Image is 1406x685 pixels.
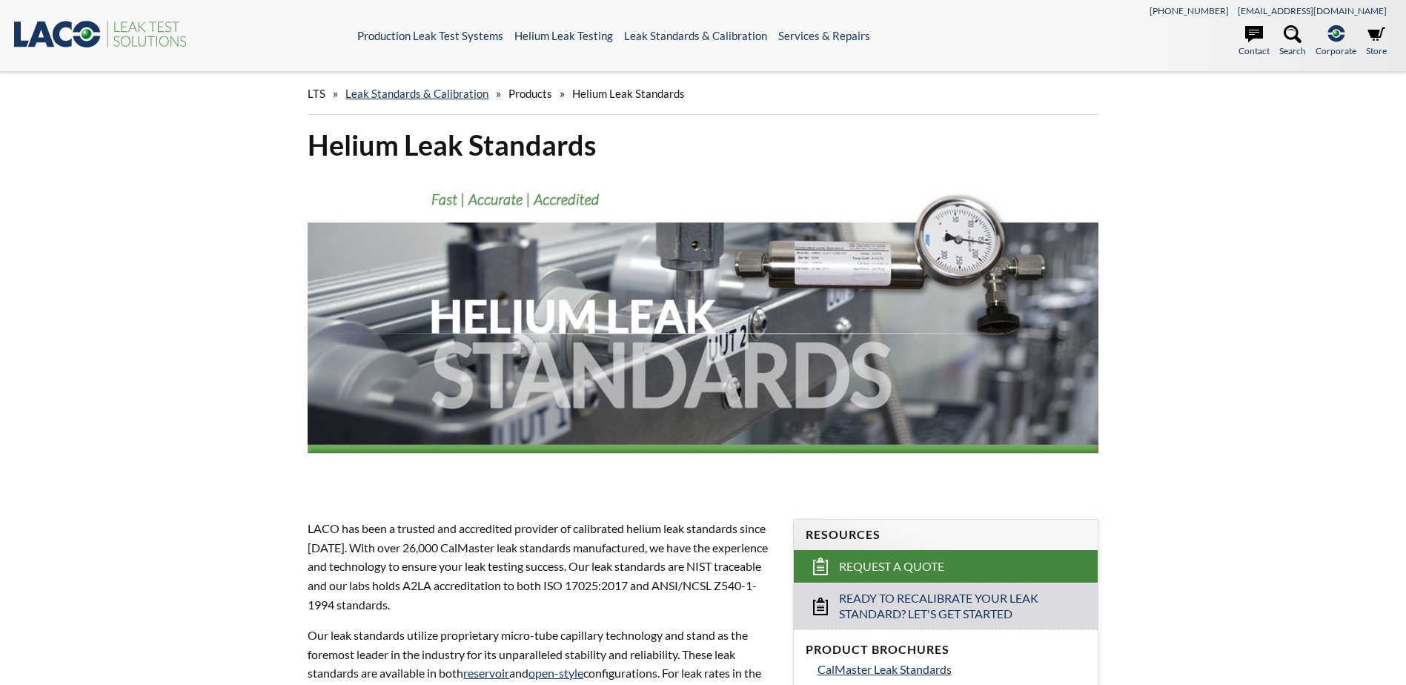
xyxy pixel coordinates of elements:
[308,175,1098,492] img: Helium Leak Standards header
[1279,25,1306,58] a: Search
[308,519,775,614] p: LACO has been a trusted and accredited provider of calibrated helium leak standards since [DATE]....
[806,642,1086,658] h4: Product Brochures
[463,666,509,680] a: reservoir
[806,527,1086,543] h4: Resources
[345,87,488,100] a: Leak Standards & Calibration
[1150,5,1229,16] a: [PHONE_NUMBER]
[514,29,613,42] a: Helium Leak Testing
[794,583,1098,629] a: Ready to Recalibrate Your Leak Standard? Let's Get Started
[624,29,767,42] a: Leak Standards & Calibration
[1366,25,1387,58] a: Store
[528,666,583,680] a: open-style
[1316,44,1356,58] span: Corporate
[818,662,952,676] span: CalMaster Leak Standards
[839,591,1054,622] span: Ready to Recalibrate Your Leak Standard? Let's Get Started
[508,87,552,100] span: Products
[308,127,1098,163] h1: Helium Leak Standards
[1238,5,1387,16] a: [EMAIL_ADDRESS][DOMAIN_NAME]
[308,73,1098,115] div: » » »
[357,29,503,42] a: Production Leak Test Systems
[308,87,325,100] span: LTS
[839,559,944,575] span: Request a Quote
[794,550,1098,583] a: Request a Quote
[778,29,870,42] a: Services & Repairs
[1238,25,1270,58] a: Contact
[572,87,685,100] span: Helium Leak Standards
[818,660,1086,679] a: CalMaster Leak Standards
